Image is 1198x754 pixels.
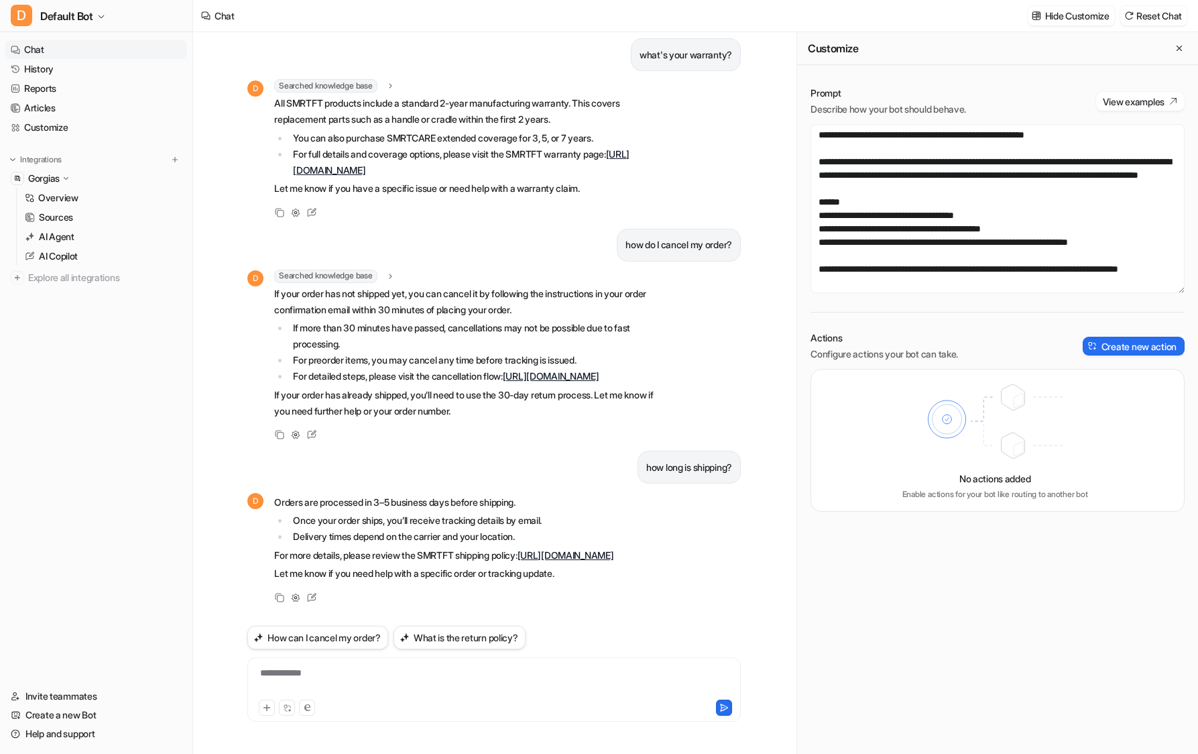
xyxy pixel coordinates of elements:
button: Close flyout [1171,40,1187,56]
p: If your order has already shipped, you’ll need to use the 30-day return process. Let me know if y... [274,387,666,419]
a: [URL][DOMAIN_NAME] [503,370,599,382]
button: Reset Chat [1120,6,1187,25]
b: under 12 hours [33,251,113,262]
p: Prompt [811,87,966,100]
p: Overview [38,191,78,205]
span: D [247,493,263,509]
li: For preorder items, you may cancel any time before tracking is issued. [289,352,666,368]
a: Reports [5,79,187,98]
a: Chat [5,40,187,59]
div: Chat [215,9,235,23]
li: If more than 30 minutes have passed, cancellations may not be possible due to fast processing. [289,320,666,352]
li: Once your order ships, you’ll receive tracking details by email. [289,513,613,529]
div: Our usual reply time 🕒 [21,237,209,263]
a: [URL][DOMAIN_NAME] [518,549,614,561]
p: Let me know if you have a specific issue or need help with a warranty claim. [274,180,666,197]
div: You’ll get replies here and in your email: ✉️ [21,178,209,230]
a: History [5,60,187,78]
button: What is the return policy? [394,626,526,649]
textarea: Message… [11,411,257,434]
button: View examples [1096,92,1185,111]
div: Operator • 58m ago [21,274,104,282]
div: Hi team, I just upgraded to Business but I don’t see the Draft Reply action in AI Copilot. Can yo... [48,77,257,159]
img: Profile image for Operator [38,7,60,29]
b: [EMAIL_ADDRESS][DOMAIN_NAME] [21,205,128,229]
a: AI Agent [19,227,187,246]
a: Invite teammates [5,687,187,706]
button: Create new action [1083,337,1185,356]
img: explore all integrations [11,271,24,284]
button: go back [9,5,34,31]
li: For full details and coverage options, please visit the SMRTFT warranty page: [289,146,666,178]
p: what's your warranty? [640,47,732,63]
span: D [247,80,263,97]
p: Describe how your bot should behave. [811,103,966,116]
button: How can I cancel my order? [247,626,388,649]
span: Searched knowledge base [274,79,377,93]
button: Integrations [5,153,66,166]
h1: Operator [65,7,113,17]
span: Explore all integrations [28,267,182,288]
span: Default Bot [40,7,93,25]
li: Delivery times depend on the carrier and your location. [289,529,613,545]
img: expand menu [8,155,17,164]
p: how do I cancel my order? [625,237,732,253]
a: Overview [19,188,187,207]
span: D [247,270,263,286]
a: [URL][DOMAIN_NAME] [293,148,630,176]
p: Hide Customize [1045,9,1110,23]
div: Hi team, I just upgraded to Business but I don’t see the Draft Reply action in AI Copilot. Can yo... [59,85,247,151]
a: Help and support [5,724,187,743]
div: Operator says… [11,170,257,301]
button: Upload attachment [64,439,74,450]
button: Gif picker [42,439,53,450]
div: Close [235,5,259,30]
img: create-action-icon.svg [1088,341,1097,351]
li: For detailed steps, please visit the cancellation flow: [289,368,666,384]
a: Create a new Bot [5,706,187,724]
a: AI Copilot [19,247,187,266]
p: Orders are processed in 3–5 business days before shipping. [274,494,613,510]
p: If your order has not shipped yet, you can cancel it by following the instructions in your order ... [274,286,666,318]
button: Home [210,5,235,31]
p: All SMRTFT products include a standard 2-year manufacturing warranty. This covers replacement par... [274,95,666,127]
p: Integrations [20,154,62,165]
p: Configure actions your bot can take. [811,347,958,361]
p: Sources [39,211,73,224]
div: Yvonne says… [11,77,257,170]
p: For more details, please review the SMRTFT shipping policy: [274,547,613,563]
p: Actions [811,331,958,345]
p: Enable actions for your bot like routing to another bot [902,488,1088,500]
button: Emoji picker [21,439,32,450]
a: Sources [19,208,187,227]
p: AI Copilot [39,250,78,263]
img: customize [1032,11,1041,21]
img: Gorgias [13,174,21,182]
a: Customize [5,118,187,137]
span: Searched knowledge base [274,270,377,283]
p: how long is shipping? [646,460,732,476]
p: Let me know if you need help with a specific order or tracking update. [274,565,613,582]
button: Hide Customize [1028,6,1115,25]
p: The team can also help [65,17,167,30]
div: You’ll get replies here and in your email:✉️[EMAIL_ADDRESS][DOMAIN_NAME]Our usual reply time🕒unde... [11,170,220,272]
p: AI Agent [39,230,74,244]
a: Articles [5,99,187,117]
li: You can also purchase SMRTCARE extended coverage for 3, 5, or 7 years. [289,130,666,146]
h2: Customize [808,42,858,55]
p: Gorgias [28,172,60,185]
button: Send a message… [230,434,251,455]
img: reset [1124,11,1134,21]
p: No actions added [959,472,1031,486]
img: menu_add.svg [170,155,180,164]
span: D [11,5,32,26]
a: Explore all integrations [5,268,187,287]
